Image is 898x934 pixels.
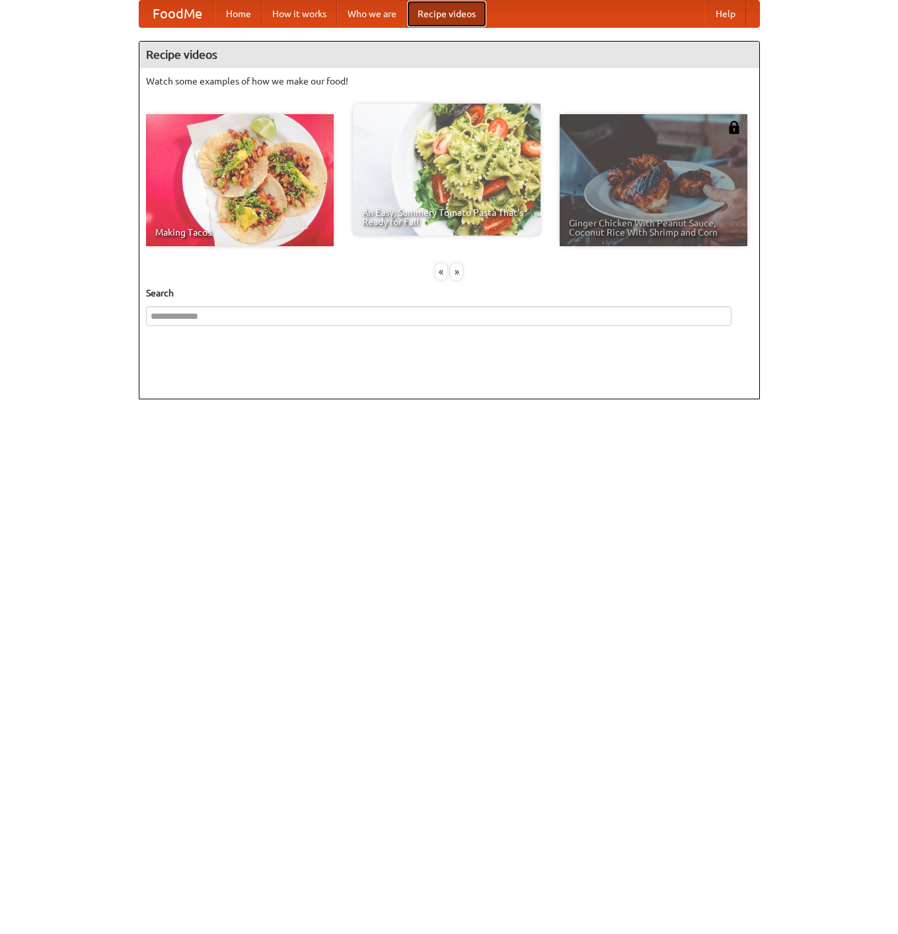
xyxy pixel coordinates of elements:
a: Home [215,1,262,27]
a: Help [705,1,746,27]
a: Making Tacos [146,114,334,246]
div: « [435,263,447,280]
img: 483408.png [728,121,741,134]
a: Recipe videos [407,1,486,27]
a: Who we are [337,1,407,27]
a: An Easy, Summery Tomato Pasta That's Ready for Fall [353,104,541,236]
a: How it works [262,1,337,27]
span: An Easy, Summery Tomato Pasta That's Ready for Fall [362,208,531,226]
p: Watch some examples of how we make our food! [146,75,753,88]
a: FoodMe [139,1,215,27]
h4: Recipe videos [139,42,759,68]
h5: Search [146,286,753,300]
div: » [451,263,463,280]
span: Making Tacos [155,228,324,237]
